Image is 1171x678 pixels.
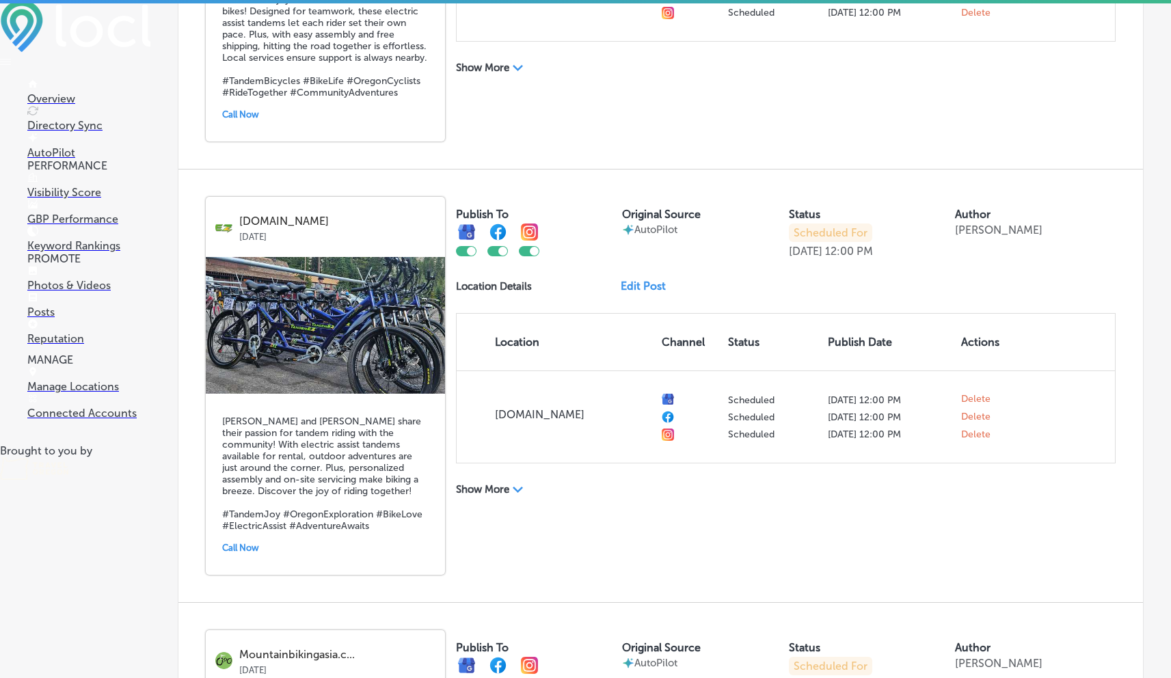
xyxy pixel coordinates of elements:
[622,641,701,654] label: Original Source
[495,408,651,421] p: [DOMAIN_NAME]
[456,208,509,221] label: Publish To
[457,314,656,370] th: Location
[723,314,822,370] th: Status
[206,257,445,394] img: db0e3994-f54c-41c6-9e73-ac0f8ff1368cIMG-20230910-WA0019.jpg
[27,353,150,366] p: MANAGE
[27,213,150,226] p: GBP Performance
[27,332,150,345] p: Reputation
[828,411,950,423] p: [DATE] 12:00 PM
[955,657,1042,670] p: [PERSON_NAME]
[622,657,634,669] img: autopilot-icon
[27,79,150,105] a: Overview
[239,661,435,675] p: [DATE]
[27,319,150,345] a: Reputation
[27,186,150,199] p: Visibility Score
[27,293,150,318] a: Posts
[822,314,956,370] th: Publish Date
[828,7,950,18] p: [DATE] 12:00 PM
[789,657,872,675] p: Scheduled For
[621,280,677,293] a: Edit Post
[656,314,723,370] th: Channel
[728,411,817,423] p: Scheduled
[215,219,232,236] img: logo
[955,641,991,654] label: Author
[961,429,991,441] span: Delete
[27,119,150,132] p: Directory Sync
[27,133,150,159] a: AutoPilot
[634,223,677,236] p: AutoPilot
[27,146,150,159] p: AutoPilot
[825,245,873,258] p: 12:00 PM
[27,106,150,132] a: Directory Sync
[961,411,991,423] span: Delete
[239,228,435,242] p: [DATE]
[27,173,150,199] a: Visibility Score
[27,266,150,292] a: Photos & Videos
[789,223,872,242] p: Scheduled For
[27,239,150,252] p: Keyword Rankings
[239,649,435,661] p: Mountainbikingasia.c...
[27,306,150,318] p: Posts
[828,429,950,440] p: [DATE] 12:00 PM
[828,394,950,406] p: [DATE] 12:00 PM
[222,416,429,532] h5: [PERSON_NAME] and [PERSON_NAME] share their passion for tandem riding with the community! With el...
[622,223,634,236] img: autopilot-icon
[622,208,701,221] label: Original Source
[456,280,532,293] p: Location Details
[634,657,677,669] p: AutoPilot
[956,314,1009,370] th: Actions
[456,62,509,74] p: Show More
[789,641,820,654] label: Status
[728,7,817,18] p: Scheduled
[27,394,150,420] a: Connected Accounts
[27,252,150,265] p: PROMOTE
[456,483,509,496] p: Show More
[961,7,991,19] span: Delete
[239,215,435,228] p: [DOMAIN_NAME]
[27,279,150,292] p: Photos & Videos
[789,208,820,221] label: Status
[27,226,150,252] a: Keyword Rankings
[955,223,1042,236] p: [PERSON_NAME]
[955,208,991,221] label: Author
[728,429,817,440] p: Scheduled
[27,92,150,105] p: Overview
[27,380,150,393] p: Manage Locations
[456,641,509,654] label: Publish To
[789,245,822,258] p: [DATE]
[27,367,150,393] a: Manage Locations
[27,159,150,172] p: PERFORMANCE
[728,394,817,406] p: Scheduled
[27,407,150,420] p: Connected Accounts
[27,200,150,226] a: GBP Performance
[961,393,991,405] span: Delete
[215,652,232,669] img: logo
